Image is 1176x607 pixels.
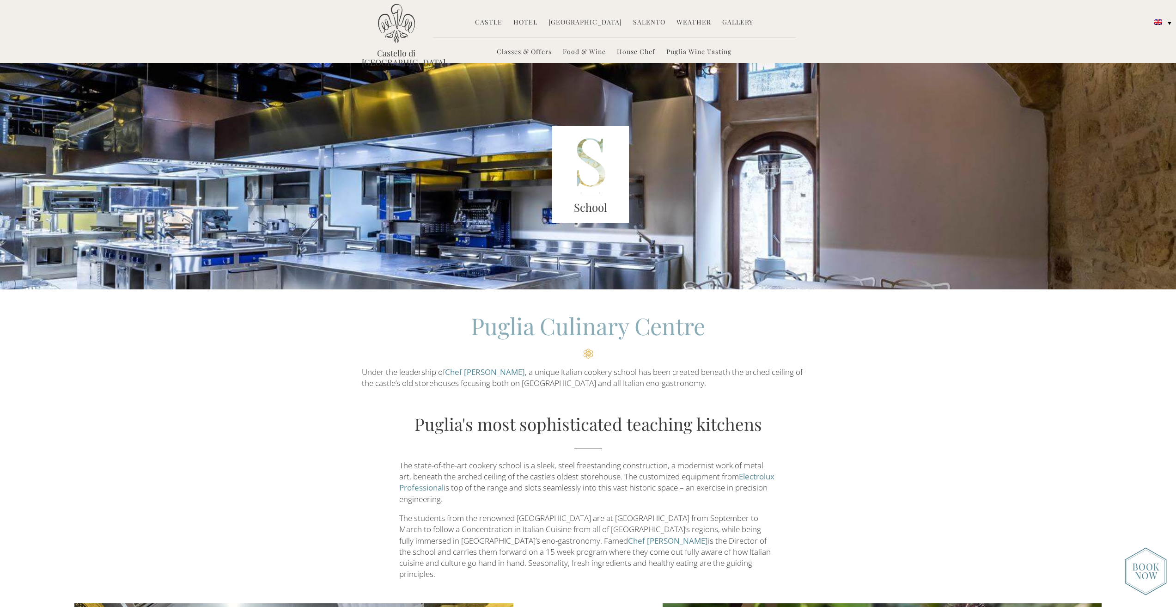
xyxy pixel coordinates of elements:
p: The state-of-the-art cookery school is a sleek, steel freestanding construction, a modernist work... [399,460,777,505]
h3: School [552,199,629,216]
a: Hotel [513,18,537,28]
a: Salento [633,18,665,28]
p: The students from the renowned [GEOGRAPHIC_DATA] are at [GEOGRAPHIC_DATA] from September to March... [399,513,777,580]
img: S_Lett_green.png [552,126,629,223]
img: Castello di Ugento [378,4,415,43]
h2: Puglia's most sophisticated teaching kitchens [399,412,777,448]
a: Electrolux Professional [399,471,774,493]
a: Chef [PERSON_NAME] [628,535,708,546]
a: Chef [PERSON_NAME] [445,367,525,377]
a: Food & Wine [563,47,606,58]
a: Weather [676,18,711,28]
a: [GEOGRAPHIC_DATA] [548,18,622,28]
p: Under the leadership of , a unique Italian cookery school has been created beneath the arched cei... [362,367,815,389]
img: English [1154,19,1162,25]
a: House Chef [617,47,655,58]
img: new-booknow.png [1125,547,1167,595]
a: Castello di [GEOGRAPHIC_DATA] [362,49,431,67]
a: Castle [475,18,502,28]
h2: Puglia Culinary Centre [362,310,815,359]
a: Classes & Offers [497,47,552,58]
a: Gallery [722,18,753,28]
a: Puglia Wine Tasting [666,47,731,58]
